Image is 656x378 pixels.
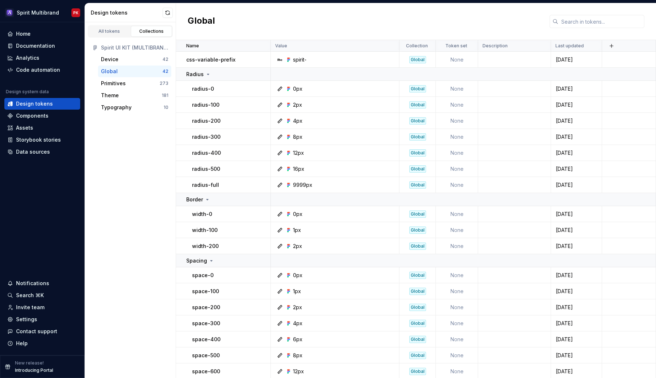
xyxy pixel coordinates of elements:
[409,352,426,359] div: Global
[551,368,601,375] div: [DATE]
[436,177,478,193] td: None
[551,227,601,234] div: [DATE]
[551,85,601,92] div: [DATE]
[409,85,426,92] div: Global
[4,314,80,325] a: Settings
[73,10,78,16] div: PK
[192,272,214,279] p: space-0
[436,97,478,113] td: None
[160,80,168,86] div: 273
[436,129,478,145] td: None
[186,71,204,78] p: Radius
[409,227,426,234] div: Global
[551,320,601,327] div: [DATE]
[483,43,508,49] p: Description
[186,257,207,264] p: Spacing
[16,124,33,131] div: Assets
[4,40,80,52] a: Documentation
[16,100,53,107] div: Design tokens
[16,340,28,347] div: Help
[98,78,171,89] button: Primitives273
[551,288,601,295] div: [DATE]
[409,56,426,63] div: Global
[192,288,219,295] p: space-100
[293,320,302,327] div: 4px
[436,206,478,222] td: None
[436,347,478,363] td: None
[192,304,220,311] p: space-200
[293,85,302,92] div: 0px
[98,54,171,65] button: Device42
[293,210,302,218] div: 0px
[551,336,601,343] div: [DATE]
[293,336,302,343] div: 6px
[436,81,478,97] td: None
[4,277,80,289] button: Notifications
[436,113,478,129] td: None
[409,272,426,279] div: Global
[406,43,428,49] p: Collection
[551,243,601,250] div: [DATE]
[551,210,601,218] div: [DATE]
[16,148,50,155] div: Data sources
[551,101,601,109] div: [DATE]
[409,101,426,109] div: Global
[436,145,478,161] td: None
[409,320,426,327] div: Global
[192,368,220,375] p: space-600
[101,68,118,75] div: Global
[293,149,304,157] div: 12px
[6,89,49,95] div: Design system data
[133,28,170,34] div: Collections
[409,336,426,343] div: Global
[16,54,39,62] div: Analytics
[101,104,132,111] div: Typography
[551,272,601,279] div: [DATE]
[16,112,48,119] div: Components
[409,304,426,311] div: Global
[293,272,302,279] div: 0px
[15,360,44,366] p: New release!
[4,98,80,110] a: Design tokens
[436,52,478,68] td: None
[436,161,478,177] td: None
[192,101,219,109] p: radius-100
[551,56,601,63] div: [DATE]
[192,320,220,327] p: space-300
[101,80,126,87] div: Primitives
[98,66,171,77] button: Global42
[15,367,53,373] p: Introducing Portal
[293,352,302,359] div: 8px
[436,331,478,347] td: None
[192,243,219,250] p: width-200
[551,304,601,311] div: [DATE]
[293,101,302,109] div: 2px
[436,238,478,254] td: None
[558,15,644,28] input: Search in tokens...
[551,133,601,141] div: [DATE]
[4,338,80,349] button: Help
[16,136,61,143] div: Storybook stories
[4,110,80,122] a: Components
[409,288,426,295] div: Global
[293,227,301,234] div: 1px
[293,288,301,295] div: 1px
[551,117,601,125] div: [DATE]
[1,5,83,20] button: Spirit MultibrandPK
[4,134,80,146] a: Storybook stories
[409,181,426,189] div: Global
[98,102,171,113] a: Typography10
[4,146,80,158] a: Data sources
[17,9,59,16] div: Spirit Multibrand
[4,52,80,64] a: Analytics
[192,336,220,343] p: space-400
[16,304,44,311] div: Invite team
[409,243,426,250] div: Global
[16,66,60,74] div: Code automation
[409,210,426,218] div: Global
[275,43,287,49] p: Value
[192,117,220,125] p: radius-200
